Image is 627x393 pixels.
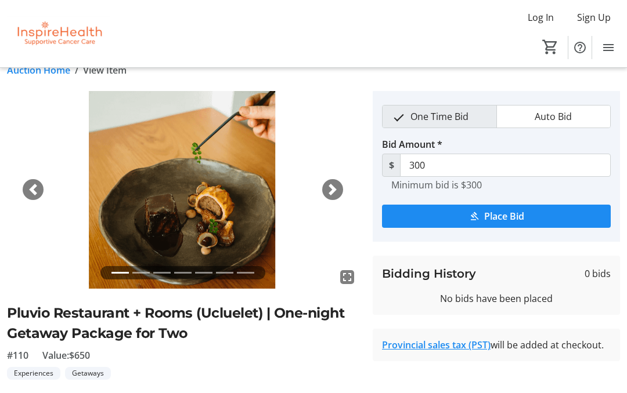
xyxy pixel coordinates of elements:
tr-label-badge: Experiences [7,367,60,380]
a: Auction Home [7,63,70,77]
button: Menu [597,36,620,59]
button: Log In [518,8,563,27]
span: #110 [7,348,28,362]
tr-hint: Minimum bid is $300 [391,179,482,191]
span: Sign Up [577,10,611,24]
span: View Item [83,63,127,77]
img: InspireHealth Supportive Cancer Care's Logo [7,5,110,63]
span: Value: $650 [42,348,90,362]
span: Log In [528,10,554,24]
span: / [75,63,78,77]
img: Image [7,91,359,289]
tr-label-badge: Getaways [65,367,111,380]
a: Provincial sales tax (PST) [382,339,491,351]
button: Sign Up [568,8,620,27]
button: Help [568,36,592,59]
div: will be added at checkout. [382,338,611,352]
h3: Bidding History [382,265,476,282]
span: $ [382,154,401,177]
span: Auto Bid [528,105,579,128]
button: Place Bid [382,205,611,228]
mat-icon: fullscreen [340,270,354,284]
label: Bid Amount * [382,137,442,151]
button: Cart [540,37,561,57]
span: One Time Bid [403,105,475,128]
h2: Pluvio Restaurant + Rooms (Ucluelet) | One-night Getaway Package for Two [7,303,359,344]
span: Place Bid [484,209,524,223]
span: 0 bids [585,267,611,281]
div: No bids have been placed [382,292,611,305]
